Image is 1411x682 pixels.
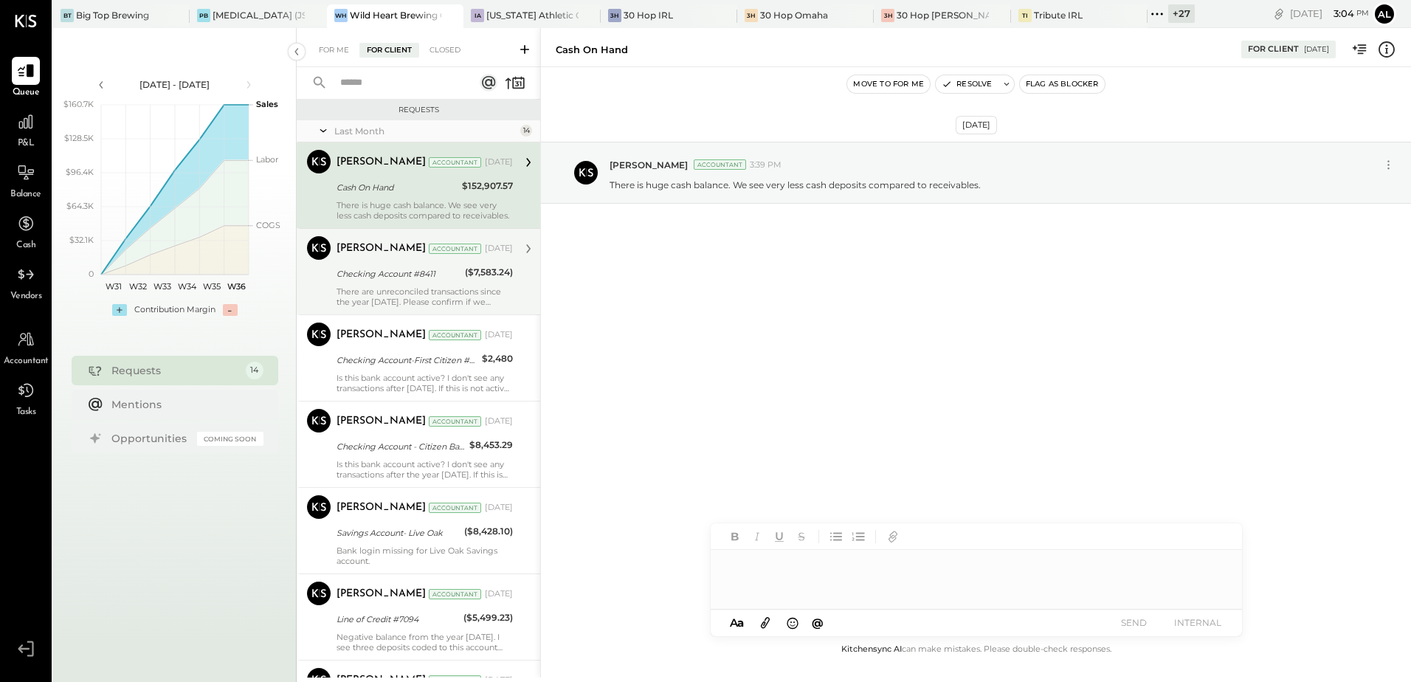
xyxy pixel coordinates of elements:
text: W35 [203,281,221,292]
div: [PERSON_NAME] [337,587,426,602]
div: 3H [608,9,621,22]
div: [DATE] [956,116,997,134]
button: Add URL [883,527,903,546]
div: 14 [520,125,532,137]
div: 30 Hop IRL [624,9,673,21]
div: Is this bank account active? I don't see any transactions after [DATE]. If this is not active the... [337,373,513,393]
div: Bank login missing for Live Oak Savings account. [337,545,513,566]
div: Accountant [429,244,481,254]
span: a [737,616,744,630]
div: copy link [1272,6,1286,21]
a: Tasks [1,376,51,419]
div: Checking Account - Citizen Bank [337,439,465,454]
div: [PERSON_NAME] [337,414,426,429]
div: + 27 [1168,4,1195,23]
div: [DATE] [485,416,513,427]
text: 0 [89,269,94,279]
div: $152,907.57 [462,179,513,193]
div: $8,453.29 [469,438,513,452]
div: Contribution Margin [134,304,215,316]
a: Cash [1,210,51,252]
div: Last Month [334,125,517,137]
button: INTERNAL [1168,613,1227,633]
div: Savings Account- Live Oak [337,526,460,540]
div: There are unreconciled transactions since the year [DATE]. Please confirm if we should move ahead... [337,286,513,307]
div: [MEDICAL_DATA] (JSI LLC) - Ignite [213,9,304,21]
div: Big Top Brewing [76,9,149,21]
div: Accountant [429,330,481,340]
div: + [112,304,127,316]
text: W36 [227,281,245,292]
div: Tribute IRL [1034,9,1083,21]
text: W31 [105,281,121,292]
a: Balance [1,159,51,201]
div: WH [334,9,348,22]
div: ($5,499.23) [463,610,513,625]
span: Cash [16,239,35,252]
div: 3H [881,9,894,22]
div: Accountant [429,503,481,513]
div: PB [197,9,210,22]
button: Strikethrough [792,527,811,546]
div: Accountant [429,589,481,599]
div: For Client [1248,44,1299,55]
div: Checking Account-First Citizen #0193 [337,353,477,368]
button: Italic [748,527,767,546]
div: 3H [745,9,758,22]
div: Cash On Hand [337,180,458,195]
span: [PERSON_NAME] [610,159,688,171]
button: @ [807,613,828,632]
div: [US_STATE] Athletic Club [486,9,578,21]
div: Accountant [429,157,481,168]
text: COGS [256,220,280,230]
div: [PERSON_NAME] [337,328,426,342]
div: There is huge cash balance. We see very less cash deposits compared to receivables. [337,200,513,221]
span: Tasks [16,406,36,419]
div: For Client [359,43,419,58]
button: Move to for me [847,75,930,93]
text: W34 [178,281,197,292]
div: [DATE] [1304,44,1329,55]
div: Closed [422,43,468,58]
div: BT [61,9,74,22]
div: [DATE] [485,588,513,600]
div: [PERSON_NAME] [337,155,426,170]
a: Accountant [1,325,51,368]
button: Al [1373,2,1396,26]
div: 14 [246,362,263,379]
div: For Me [311,43,356,58]
div: 30 Hop [PERSON_NAME] Summit [897,9,988,21]
div: [PERSON_NAME] [337,500,426,515]
div: ($7,583.24) [465,265,513,280]
span: 3:39 PM [750,159,782,171]
div: [DATE] [1290,7,1369,21]
div: Negative balance from the year [DATE]. I see three deposits coded to this account which has broug... [337,632,513,652]
div: [DATE] [485,329,513,341]
div: Requests [111,363,238,378]
span: P&L [18,137,35,151]
div: [DATE] - [DATE] [112,78,238,91]
div: [DATE] [485,502,513,514]
div: Is this bank account active? I don't see any transactions after the year [DATE]. If this is not a... [337,459,513,480]
a: Vendors [1,261,51,303]
div: IA [471,9,484,22]
div: [PERSON_NAME] [337,241,426,256]
text: $128.5K [64,133,94,143]
text: Labor [256,154,278,165]
span: Accountant [4,355,49,368]
text: $64.3K [66,201,94,211]
div: [DATE] [485,156,513,168]
button: Resolve [936,75,998,93]
text: $96.4K [66,167,94,177]
div: Opportunities [111,431,190,446]
div: ($8,428.10) [464,524,513,539]
span: Vendors [10,290,42,303]
span: @ [812,616,824,630]
div: 30 Hop Omaha [760,9,828,21]
div: Requests [304,105,533,115]
text: $32.1K [69,235,94,245]
div: Coming Soon [197,432,263,446]
div: TI [1018,9,1032,22]
p: There is huge cash balance. We see very less cash deposits compared to receivables. [610,179,981,191]
text: $160.7K [63,99,94,109]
